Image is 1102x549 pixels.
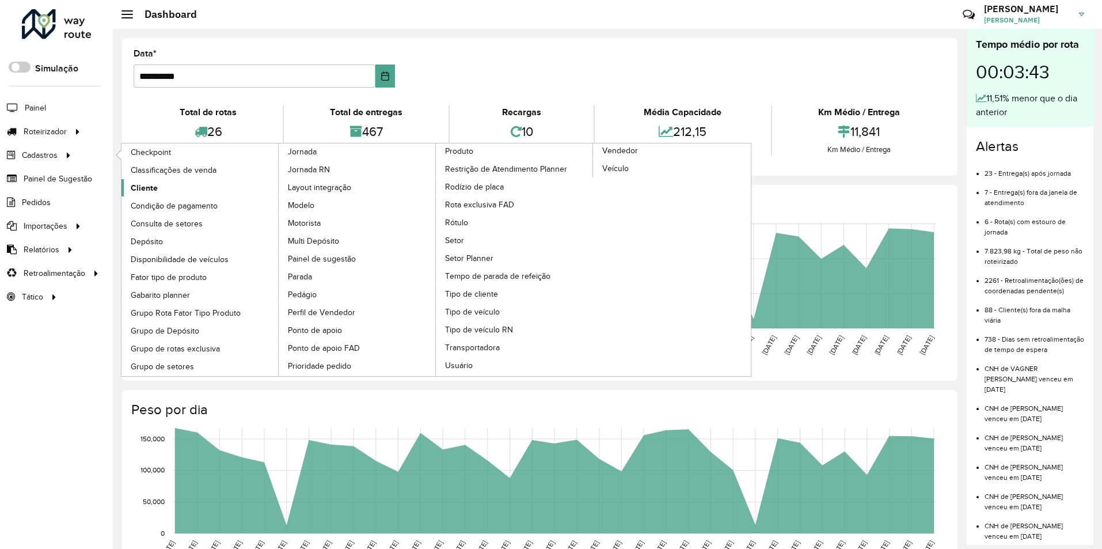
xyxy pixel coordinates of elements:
[133,8,197,21] h2: Dashboard
[24,173,92,185] span: Painel de Sugestão
[35,62,78,75] label: Simulação
[985,453,1084,483] li: CNH de [PERSON_NAME] venceu em [DATE]
[375,65,396,88] button: Choose Date
[436,303,594,320] a: Tipo de veículo
[131,325,199,337] span: Grupo de Depósito
[436,339,594,356] a: Transportadora
[436,285,594,302] a: Tipo de cliente
[279,214,436,232] a: Motorista
[279,339,436,357] a: Ponto de apoio FAD
[985,160,1084,179] li: 23 - Entrega(s) após jornada
[288,253,356,265] span: Painel de sugestão
[445,234,464,247] span: Setor
[288,181,351,194] span: Layout integração
[131,343,220,355] span: Grupo de rotas exclusiva
[985,179,1084,208] li: 7 - Entrega(s) fora da janela de atendimento
[288,235,339,247] span: Multi Depósito
[279,357,436,374] a: Prioridade pedido
[131,253,229,266] span: Disponibilidade de veículos
[436,267,594,285] a: Tempo de parada de refeição
[131,164,216,176] span: Classificações de venda
[436,178,594,195] a: Rodízio de placa
[121,161,279,179] a: Classificações de venda
[445,163,567,175] span: Restrição de Atendimento Planner
[985,355,1084,395] li: CNH de VAGNER [PERSON_NAME] venceu em [DATE]
[25,102,46,114] span: Painel
[288,146,317,158] span: Jornada
[24,126,67,138] span: Roteirizador
[985,208,1084,237] li: 6 - Rota(s) com estouro de jornada
[279,304,436,321] a: Perfil de Vendedor
[445,306,500,318] span: Tipo de veículo
[279,196,436,214] a: Modelo
[984,3,1070,14] h3: [PERSON_NAME]
[288,306,355,319] span: Perfil de Vendedor
[445,288,498,300] span: Tipo de cliente
[976,37,1084,52] div: Tempo médio por rota
[121,340,279,357] a: Grupo de rotas exclusiva
[121,322,279,339] a: Grupo de Depósito
[598,105,768,119] div: Média Capacidade
[121,268,279,286] a: Fator tipo de produto
[131,402,946,418] h4: Peso por dia
[288,289,317,301] span: Pedágio
[279,286,436,303] a: Pedágio
[453,119,590,144] div: 10
[121,179,279,196] a: Cliente
[22,149,58,161] span: Cadastros
[783,334,800,356] text: [DATE]
[279,268,436,285] a: Parada
[279,232,436,249] a: Multi Depósito
[445,217,468,229] span: Rótulo
[445,181,504,193] span: Rodízio de placa
[131,200,218,212] span: Condição de pagamento
[453,105,590,119] div: Recargas
[279,161,436,178] a: Jornada RN
[140,435,165,442] text: 150,000
[976,138,1084,155] h4: Alertas
[985,296,1084,325] li: 88 - Cliente(s) fora da malha viária
[436,249,594,267] a: Setor Planner
[598,119,768,144] div: 212,15
[873,334,890,356] text: [DATE]
[143,498,165,505] text: 50,000
[279,179,436,196] a: Layout integração
[22,196,51,209] span: Pedidos
[131,182,158,194] span: Cliente
[288,199,314,211] span: Modelo
[828,334,845,356] text: [DATE]
[436,143,751,376] a: Vendedor
[288,271,312,283] span: Parada
[445,359,473,372] span: Usuário
[279,321,436,339] a: Ponto de apoio
[985,395,1084,424] li: CNH de [PERSON_NAME] venceu em [DATE]
[436,214,594,231] a: Rótulo
[136,119,280,144] div: 26
[602,145,638,157] span: Vendedor
[445,342,500,354] span: Transportadora
[805,334,822,356] text: [DATE]
[161,529,165,537] text: 0
[436,321,594,338] a: Tipo de veículo RN
[985,512,1084,542] li: CNH de [PERSON_NAME] venceu em [DATE]
[288,217,321,229] span: Motorista
[985,325,1084,355] li: 738 - Dias sem retroalimentação de tempo de espera
[436,357,594,374] a: Usuário
[288,324,342,336] span: Ponto de apoio
[121,304,279,321] a: Grupo Rota Fator Tipo Produto
[134,47,157,60] label: Data
[24,267,85,279] span: Retroalimentação
[121,286,279,304] a: Gabarito planner
[976,52,1084,92] div: 00:03:43
[136,105,280,119] div: Total de rotas
[775,105,943,119] div: Km Médio / Entrega
[956,2,981,27] a: Contato Rápido
[131,218,203,230] span: Consulta de setores
[445,145,473,157] span: Produto
[131,361,194,373] span: Grupo de setores
[760,334,777,356] text: [DATE]
[131,146,171,158] span: Checkpoint
[984,15,1070,25] span: [PERSON_NAME]
[602,162,629,175] span: Veículo
[436,232,594,249] a: Setor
